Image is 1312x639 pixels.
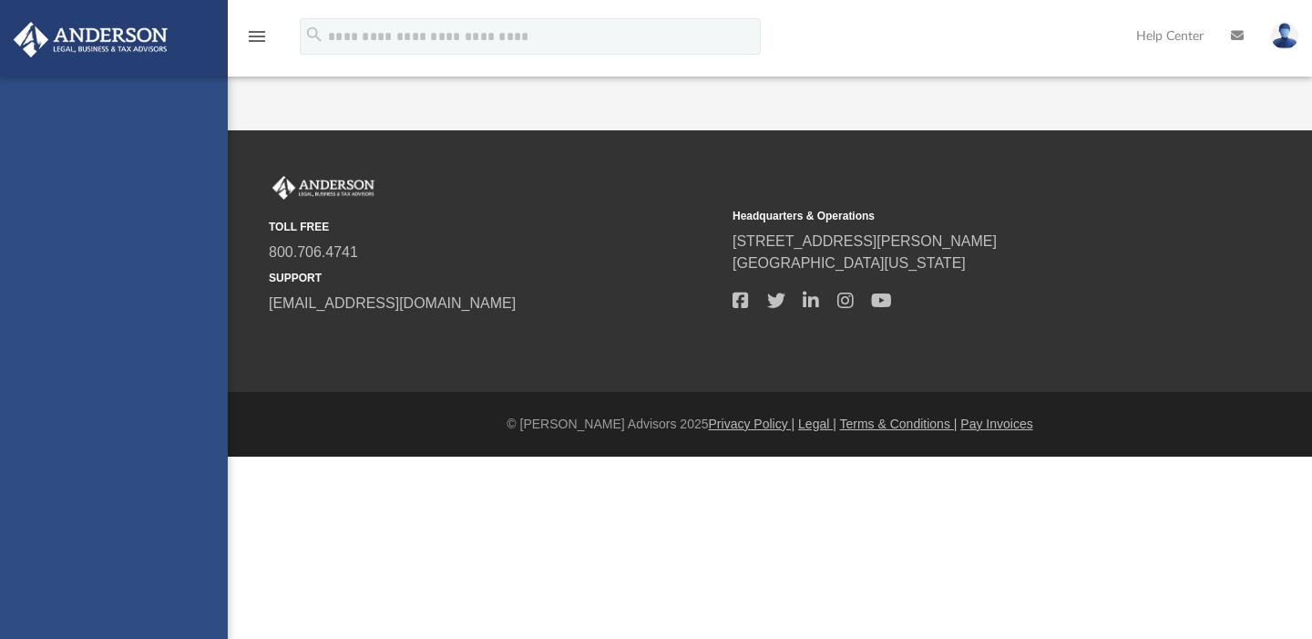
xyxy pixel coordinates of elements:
i: search [304,25,324,45]
a: Pay Invoices [960,417,1032,431]
small: SUPPORT [269,270,720,286]
small: Headquarters & Operations [733,208,1184,224]
a: Terms & Conditions | [840,417,958,431]
i: menu [246,26,268,47]
img: Anderson Advisors Platinum Portal [269,176,378,200]
a: Privacy Policy | [709,417,795,431]
div: © [PERSON_NAME] Advisors 2025 [228,415,1312,434]
a: [STREET_ADDRESS][PERSON_NAME] [733,233,997,249]
img: User Pic [1271,23,1298,49]
small: TOLL FREE [269,219,720,235]
a: 800.706.4741 [269,244,358,260]
a: [EMAIL_ADDRESS][DOMAIN_NAME] [269,295,516,311]
a: menu [246,35,268,47]
a: [GEOGRAPHIC_DATA][US_STATE] [733,255,966,271]
img: Anderson Advisors Platinum Portal [8,22,173,57]
a: Legal | [798,417,836,431]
